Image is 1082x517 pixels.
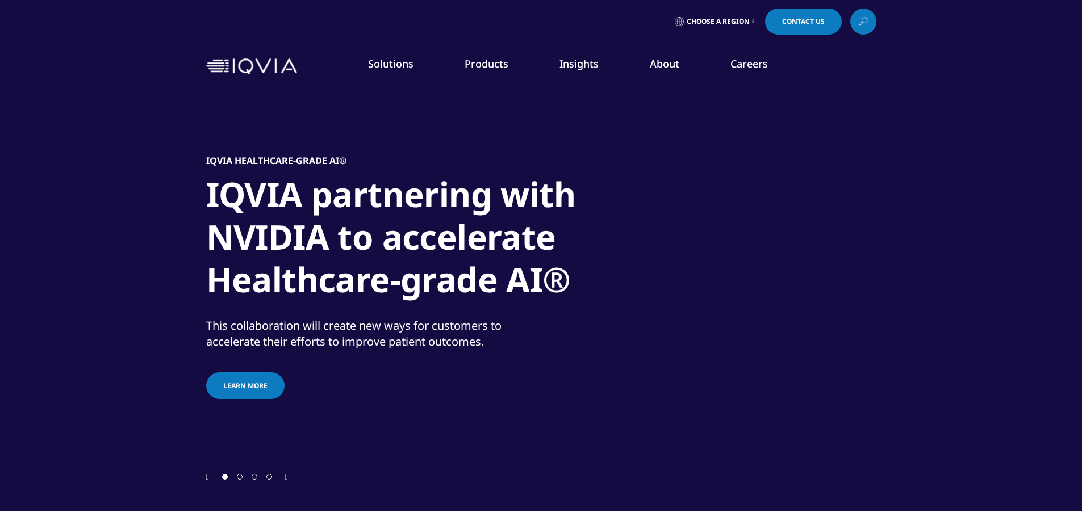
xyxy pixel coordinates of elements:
[206,318,538,350] div: This collaboration will create new ways for customers to accelerate their efforts to improve pati...
[765,9,842,35] a: Contact Us
[206,58,297,75] img: IQVIA Healthcare Information Technology and Pharma Clinical Research Company
[206,372,285,399] a: Learn more
[368,57,413,70] a: Solutions
[302,40,876,93] nav: Primary
[782,18,825,25] span: Contact Us
[206,155,346,166] h5: IQVIA Healthcare-grade AI®
[237,474,243,480] span: Go to slide 2
[465,57,508,70] a: Products
[650,57,679,70] a: About
[285,471,288,482] div: Next slide
[730,57,768,70] a: Careers
[206,85,876,471] div: 1 / 4
[222,474,228,480] span: Go to slide 1
[266,474,272,480] span: Go to slide 4
[252,474,257,480] span: Go to slide 3
[559,57,599,70] a: Insights
[687,17,750,26] span: Choose a Region
[223,381,268,390] span: Learn more
[206,471,209,482] div: Previous slide
[206,173,632,308] h1: IQVIA partnering with NVIDIA to accelerate Healthcare-grade AI®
